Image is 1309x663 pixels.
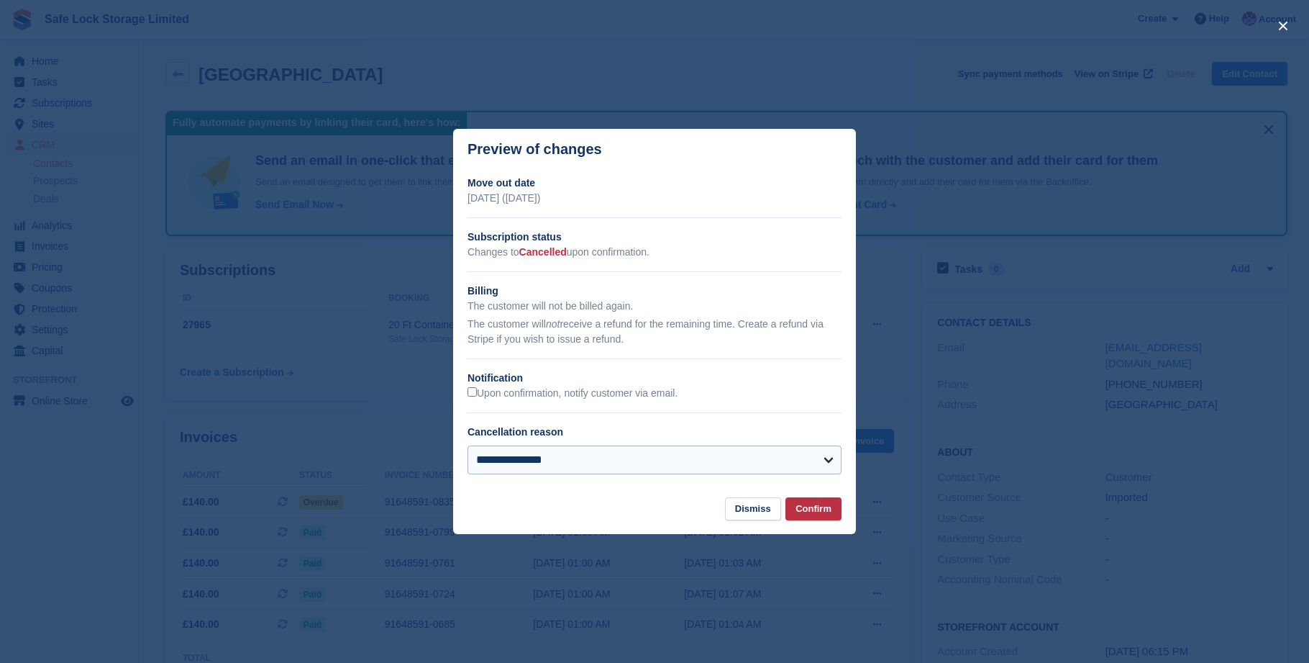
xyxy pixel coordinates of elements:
[785,497,841,521] button: Confirm
[467,245,841,260] p: Changes to upon confirmation.
[467,191,841,206] p: [DATE] ([DATE])
[546,318,560,330] em: not
[467,317,841,347] p: The customer will receive a refund for the remaining time. Create a refund via Stripe if you wish...
[467,141,602,158] p: Preview of changes
[467,387,477,397] input: Upon confirmation, notify customer via email.
[725,497,781,521] button: Dismiss
[467,299,841,314] p: The customer will not be billed again.
[467,230,841,245] h2: Subscription status
[467,371,841,386] h2: Notification
[1272,14,1295,37] button: close
[467,387,678,400] label: Upon confirmation, notify customer via email.
[467,284,841,299] h2: Billing
[519,246,567,258] span: Cancelled
[467,426,563,438] label: Cancellation reason
[467,176,841,191] h2: Move out date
